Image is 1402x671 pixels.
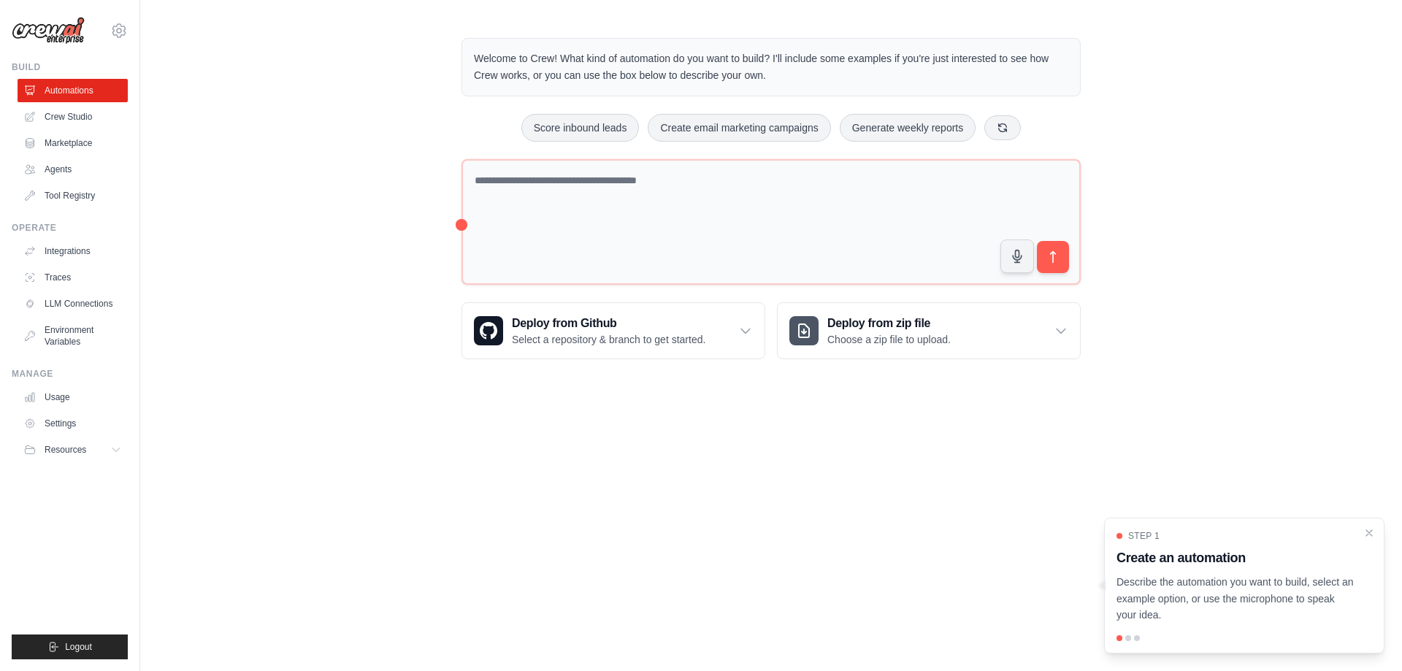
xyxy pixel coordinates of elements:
p: Select a repository & branch to get started. [512,332,705,347]
a: Environment Variables [18,318,128,353]
img: Logo [12,17,85,45]
div: Operate [12,222,128,234]
button: Score inbound leads [521,114,640,142]
button: Resources [18,438,128,461]
a: Tool Registry [18,184,128,207]
h3: Deploy from Github [512,315,705,332]
a: Agents [18,158,128,181]
p: Choose a zip file to upload. [827,332,951,347]
button: Generate weekly reports [840,114,976,142]
h3: Create an automation [1116,548,1355,568]
div: Manage [12,368,128,380]
p: Describe the automation you want to build, select an example option, or use the microphone to spe... [1116,574,1355,624]
iframe: Chat Widget [1329,601,1402,671]
p: Welcome to Crew! What kind of automation do you want to build? I'll include some examples if you'... [474,50,1068,84]
button: Close walkthrough [1363,527,1375,539]
span: Resources [45,444,86,456]
span: Step 1 [1128,530,1160,542]
a: Automations [18,79,128,102]
h3: Deploy from zip file [827,315,951,332]
span: Logout [65,641,92,653]
a: Traces [18,266,128,289]
div: Build [12,61,128,73]
a: Settings [18,412,128,435]
button: Create email marketing campaigns [648,114,830,142]
a: Crew Studio [18,105,128,129]
a: LLM Connections [18,292,128,315]
button: Logout [12,634,128,659]
a: Marketplace [18,131,128,155]
a: Integrations [18,239,128,263]
a: Usage [18,386,128,409]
